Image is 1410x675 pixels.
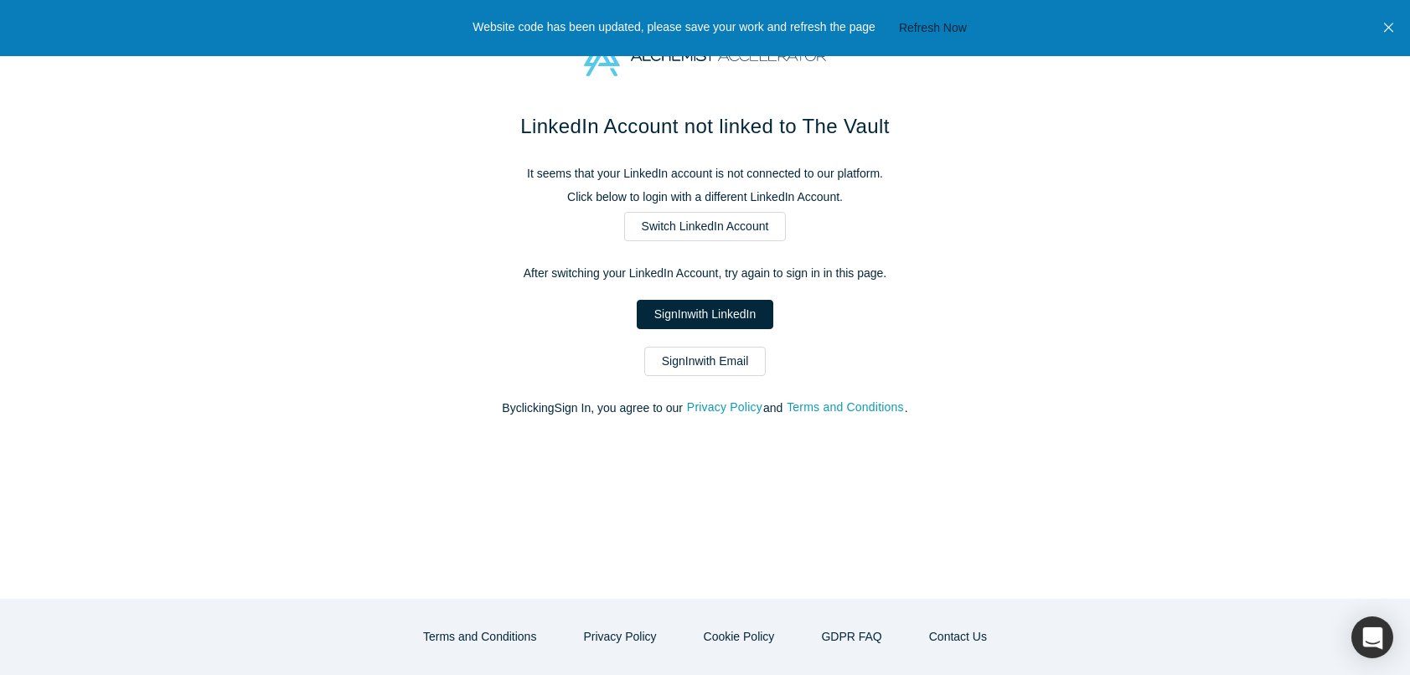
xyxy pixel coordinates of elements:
[624,212,787,241] a: Switch LinkedIn Account
[354,188,1057,206] p: Click below to login with a different LinkedIn Account.
[686,398,763,417] button: Privacy Policy
[786,398,905,417] button: Terms and Conditions
[566,622,674,652] button: Privacy Policy
[912,622,1005,652] button: Contact Us
[686,622,793,652] button: Cookie Policy
[803,622,899,652] a: GDPR FAQ
[354,111,1057,142] h1: LinkedIn Account not linked to The Vault
[405,622,554,652] button: Terms and Conditions
[893,18,973,39] button: Refresh Now
[354,165,1057,183] p: It seems that your LinkedIn account is not connected to our platform.
[354,399,1057,417] p: By clicking Sign In , you agree to our and .
[644,347,767,376] a: SignInwith Email
[354,265,1057,282] p: After switching your LinkedIn Account, try again to sign in in this page.
[637,300,773,329] a: SignInwith LinkedIn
